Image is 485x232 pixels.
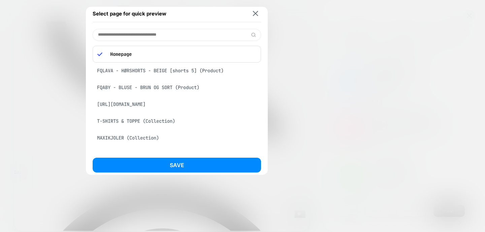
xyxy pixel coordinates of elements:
[93,148,261,161] div: ULDJAKKER (Collection)
[93,81,261,94] div: FQABY - BLUSE - BRUN OG SORT (Product)
[93,10,166,17] span: Select page for quick preview
[253,11,258,16] img: close
[97,52,102,57] img: blue checkmark
[107,51,256,57] p: Homepage
[93,131,261,144] div: MAXIKJOLER (Collection)
[251,32,256,37] img: edit
[93,158,261,172] button: Save
[93,64,261,77] div: FQLAVA - HØRSHORTS - BEIGE [shorts 5] (Product)
[93,98,261,111] div: [URL][DOMAIN_NAME]
[93,115,261,127] div: T-SHIRTS & TOPPE (Collection)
